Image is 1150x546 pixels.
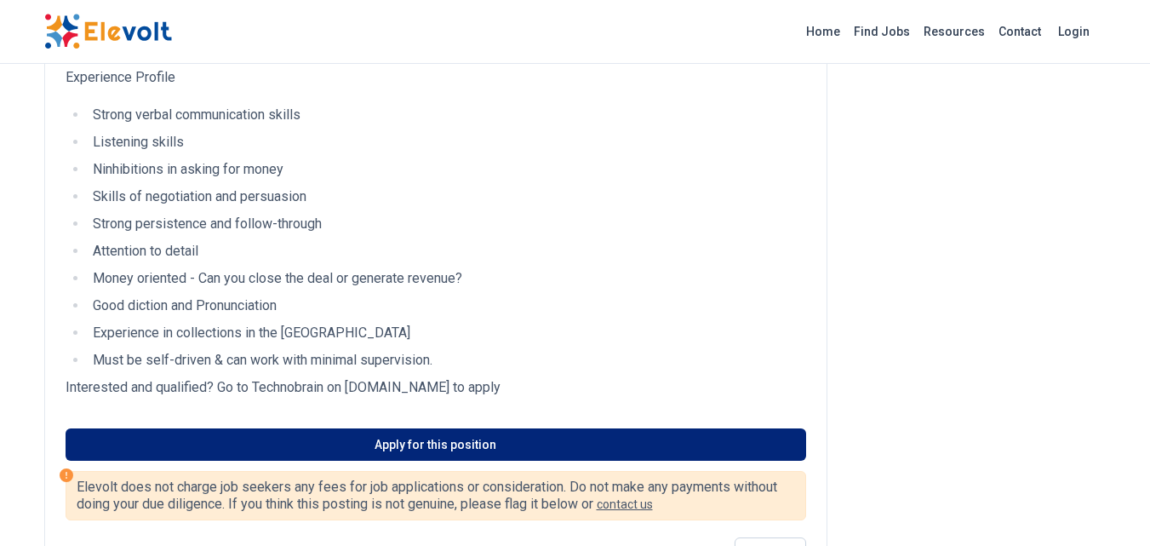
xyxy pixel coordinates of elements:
[917,18,992,45] a: Resources
[88,159,806,180] li: Ninhibitions in asking for money
[88,105,806,125] li: Strong verbal communication skills
[88,241,806,262] li: Attention to detail
[88,187,806,207] li: Skills of negotiation and persuasion
[992,18,1048,45] a: Contact
[88,268,806,289] li: Money oriented - Can you close the deal or generate revenue?
[847,18,917,45] a: Find Jobs
[66,67,806,88] p: Experience Profile
[1065,464,1150,546] iframe: Chat Widget
[88,296,806,316] li: Good diction and Pronunciation
[88,350,806,371] li: Must be self-driven & can work with minimal supervision.
[66,428,806,461] a: Apply for this position
[44,14,172,49] img: Elevolt
[88,132,806,152] li: Listening skills
[88,214,806,234] li: Strong persistence and follow-through
[66,377,806,398] p: Interested and qualified? Go to Technobrain on [DOMAIN_NAME] to apply
[597,497,653,511] a: contact us
[799,18,847,45] a: Home
[88,323,806,343] li: Experience in collections in the [GEOGRAPHIC_DATA]
[1048,14,1100,49] a: Login
[77,479,795,513] p: Elevolt does not charge job seekers any fees for job applications or consideration. Do not make a...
